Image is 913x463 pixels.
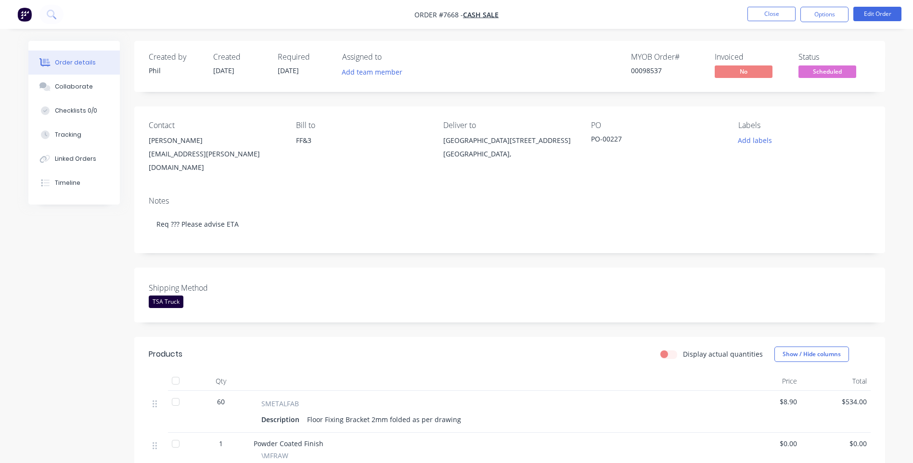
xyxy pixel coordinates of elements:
div: Created by [149,52,202,62]
button: Checklists 0/0 [28,99,120,123]
a: Cash Sale [463,10,499,19]
button: Add team member [336,65,407,78]
div: Phil [149,65,202,76]
label: Display actual quantities [683,349,763,359]
div: Bill to [296,121,428,130]
div: MYOB Order # [631,52,703,62]
button: Add labels [733,134,777,147]
div: Price [731,372,801,391]
button: Edit Order [853,7,901,21]
div: Checklists 0/0 [55,106,97,115]
span: Order #7668 - [414,10,463,19]
span: 60 [217,397,225,407]
div: Order details [55,58,96,67]
button: Options [800,7,849,22]
div: FF&3 [296,134,428,147]
button: Scheduled [798,65,856,80]
div: Assigned to [342,52,438,62]
div: FF&3 [296,134,428,165]
div: Qty [192,372,250,391]
div: Total [801,372,871,391]
div: PO [591,121,723,130]
span: No [715,65,772,77]
div: Invoiced [715,52,787,62]
span: SMETALFAB [261,399,299,409]
span: $534.00 [805,397,867,407]
div: Status [798,52,871,62]
span: $8.90 [735,397,797,407]
div: Deliver to [443,121,575,130]
button: Tracking [28,123,120,147]
button: Order details [28,51,120,75]
div: [GEOGRAPHIC_DATA][STREET_ADDRESS][GEOGRAPHIC_DATA], [443,134,575,165]
button: Timeline [28,171,120,195]
span: $0.00 [735,438,797,449]
div: [PERSON_NAME] [149,134,281,147]
div: TSA Truck [149,296,183,308]
label: Shipping Method [149,282,269,294]
img: Factory [17,7,32,22]
span: $0.00 [805,438,867,449]
div: Required [278,52,331,62]
div: PO-00227 [591,134,711,147]
span: [DATE] [213,66,234,75]
div: Created [213,52,266,62]
span: [DATE] [278,66,299,75]
div: Floor Fixing Bracket 2mm folded as per drawing [303,412,465,426]
div: Collaborate [55,82,93,91]
span: Powder Coated Finish [254,439,323,448]
div: 00098537 [631,65,703,76]
div: [PERSON_NAME][EMAIL_ADDRESS][PERSON_NAME][DOMAIN_NAME] [149,134,281,174]
div: [GEOGRAPHIC_DATA][STREET_ADDRESS] [443,134,575,147]
button: Show / Hide columns [774,347,849,362]
button: Collaborate [28,75,120,99]
button: Add team member [342,65,408,78]
div: Tracking [55,130,81,139]
div: Timeline [55,179,80,187]
div: [GEOGRAPHIC_DATA], [443,147,575,161]
div: Linked Orders [55,154,96,163]
div: Req ??? Please advise ETA [149,209,871,239]
div: Labels [738,121,870,130]
div: Notes [149,196,871,206]
div: Products [149,348,182,360]
span: Scheduled [798,65,856,77]
div: Contact [149,121,281,130]
button: Close [747,7,796,21]
span: \MFRAW [261,450,288,461]
button: Linked Orders [28,147,120,171]
div: [EMAIL_ADDRESS][PERSON_NAME][DOMAIN_NAME] [149,147,281,174]
span: 1 [219,438,223,449]
div: Description [261,412,303,426]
